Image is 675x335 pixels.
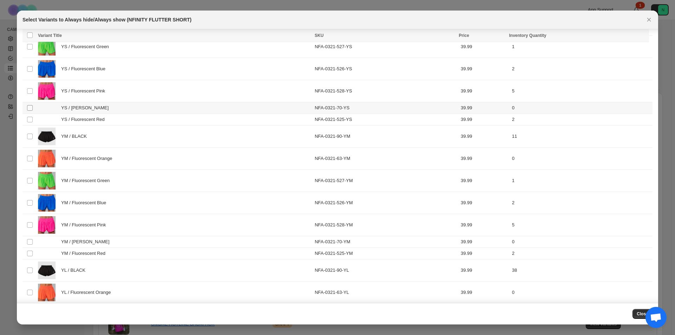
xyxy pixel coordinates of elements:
td: 2 [510,248,652,259]
span: YM / Fluorescent Pink [61,221,110,228]
td: 39.99 [458,36,510,58]
td: 38 [510,259,652,282]
td: NFA-0321-63-YM [313,148,458,170]
span: YS / Fluorescent Blue [61,65,109,72]
td: 39.99 [458,148,510,170]
td: NFA-0321-70-YM [313,236,458,248]
span: YM / Fluorescent Blue [61,199,110,206]
button: Close [644,15,654,25]
img: Orange_Flutter_Short-1.png [38,284,56,301]
img: Orange_Flutter_Short-1.png [38,150,56,167]
span: YL / BLACK [61,267,89,274]
td: 1 [510,170,652,192]
td: NFA-0321-90-YL [313,259,458,282]
td: 0 [510,282,652,304]
td: NFA-0321-526-YM [313,192,458,214]
span: Variant Title [38,33,62,38]
span: YM / Fluorescent Green [61,177,114,184]
td: NFA-0321-527-YM [313,170,458,192]
td: 5 [510,80,652,102]
td: 39.99 [458,192,510,214]
td: 39.99 [458,58,510,80]
td: 39.99 [458,170,510,192]
td: NFA-0321-526-YS [313,58,458,80]
td: 0 [510,102,652,114]
img: nfinity-flutter-short-nfinity-cheer-2122200.png [38,262,56,279]
img: Untitleddesign_34.png [38,60,56,78]
span: YM / Fluorescent Orange [61,155,116,162]
td: 0 [510,148,652,170]
td: NFA-0321-63-YL [313,282,458,304]
img: Green_Flutter_Short-1.png [38,172,56,189]
img: Pink_Flutter_Short-1.png [38,216,56,234]
span: Close [637,311,648,317]
td: 39.99 [458,214,510,236]
span: Inventory Quantity [509,33,546,38]
img: Pink_Flutter_Short-1.png [38,82,56,100]
span: YS / Fluorescent Pink [61,88,109,95]
h2: Select Variants to Always hide/Always show (NFINITY FLUTTER SHORT) [22,16,192,23]
td: 11 [510,125,652,148]
span: YS / [PERSON_NAME] [61,104,112,111]
td: 0 [510,236,652,248]
td: NFA-0321-528-YS [313,80,458,102]
td: NFA-0321-525-YS [313,114,458,125]
td: 1 [510,36,652,58]
td: 39.99 [458,114,510,125]
td: 39.99 [458,248,510,259]
td: 2 [510,58,652,80]
span: SKU [315,33,323,38]
td: 2 [510,114,652,125]
td: 5 [510,214,652,236]
span: YM / BLACK [61,133,91,140]
td: NFA-0321-528-YM [313,214,458,236]
span: YM / Fluorescent Red [61,250,109,257]
td: 39.99 [458,259,510,282]
span: YL / Fluorescent Orange [61,289,115,296]
span: YS / Fluorescent Red [61,116,108,123]
button: Close [632,309,652,319]
td: 39.99 [458,102,510,114]
span: Price [459,33,469,38]
td: NFA-0321-525-YM [313,248,458,259]
div: Open chat [645,307,667,328]
td: 39.99 [458,125,510,148]
td: NFA-0321-70-YS [313,102,458,114]
td: NFA-0321-527-YS [313,36,458,58]
img: Green_Flutter_Short-1.png [38,38,56,56]
td: NFA-0321-90-YM [313,125,458,148]
td: 2 [510,192,652,214]
td: 39.99 [458,80,510,102]
img: Untitleddesign_34.png [38,194,56,212]
td: 39.99 [458,282,510,304]
td: 39.99 [458,236,510,248]
span: YS / Fluorescent Green [61,43,113,50]
span: YM / [PERSON_NAME] [61,238,113,245]
img: nfinity-flutter-short-nfinity-cheer-2122200.png [38,128,56,145]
